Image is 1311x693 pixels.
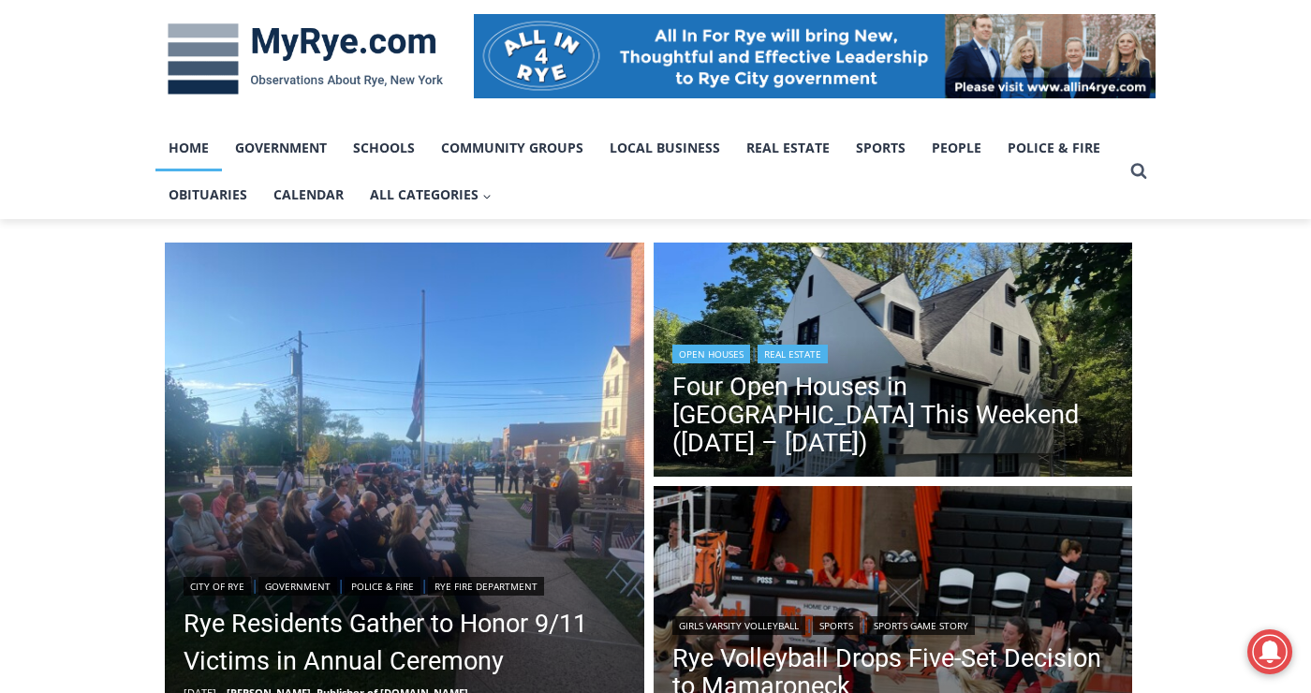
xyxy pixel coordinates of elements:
div: "the precise, almost orchestrated movements of cutting and assembling sushi and [PERSON_NAME] mak... [193,117,275,224]
a: Community Groups [428,125,597,171]
nav: Primary Navigation [155,125,1122,219]
a: Government [222,125,340,171]
a: Girls Varsity Volleyball [672,616,805,635]
img: 506 Midland Avenue, Rye [654,243,1133,482]
img: MyRye.com [155,10,455,108]
a: Schools [340,125,428,171]
span: Intern @ [DOMAIN_NAME] [490,186,868,229]
a: Intern @ [DOMAIN_NAME] [450,182,907,233]
a: Rye Fire Department [428,577,544,596]
button: View Search Form [1122,155,1156,188]
a: People [919,125,994,171]
a: Government [258,577,337,596]
div: | [672,341,1114,363]
a: Four Open Houses in [GEOGRAPHIC_DATA] This Weekend ([DATE] – [DATE]) [672,373,1114,457]
div: 2 [197,158,205,177]
a: Sports [813,616,860,635]
a: Local Business [597,125,733,171]
div: "[PERSON_NAME] and I covered the [DATE] Parade, which was a really eye opening experience as I ha... [473,1,885,182]
h4: [PERSON_NAME] Read Sanctuary Fall Fest: [DATE] [15,188,249,231]
a: Open Tues. - Sun. [PHONE_NUMBER] [1,188,188,233]
a: City of Rye [184,577,251,596]
img: All in for Rye [474,14,1156,98]
a: Calendar [260,171,357,218]
button: Child menu of All Categories [357,171,505,218]
span: Open Tues. - Sun. [PHONE_NUMBER] [6,193,184,264]
a: Obituaries [155,171,260,218]
a: [PERSON_NAME] Read Sanctuary Fall Fest: [DATE] [1,186,280,233]
a: Sports Game Story [867,616,975,635]
a: Read More Four Open Houses in Rye This Weekend (September 13 – 14) [654,243,1133,482]
div: | | | [184,573,626,596]
div: / [210,158,214,177]
a: Rye Residents Gather to Honor 9/11 Victims in Annual Ceremony [184,605,626,680]
div: 6 [219,158,228,177]
a: Police & Fire [994,125,1113,171]
a: Real Estate [733,125,843,171]
a: Home [155,125,222,171]
a: Real Estate [758,345,828,363]
div: | | [672,612,1114,635]
a: Open Houses [672,345,750,363]
a: Sports [843,125,919,171]
div: Birds of Prey: Falcon and hawk demos [197,55,271,154]
a: Police & Fire [345,577,420,596]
